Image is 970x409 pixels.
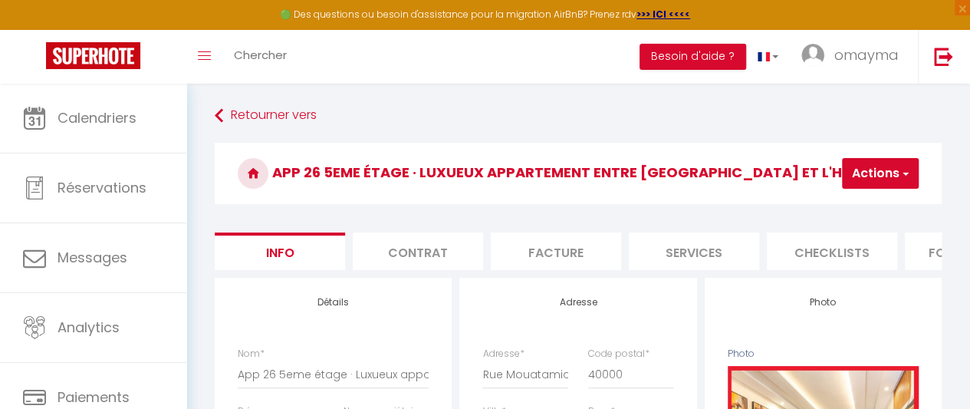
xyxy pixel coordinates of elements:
[934,47,953,66] img: logout
[46,42,140,69] img: Super Booking
[58,388,130,407] span: Paiements
[215,102,942,130] a: Retourner vers
[353,233,483,270] li: Contrat
[482,347,524,361] label: Adresse
[629,233,759,270] li: Services
[58,108,136,127] span: Calendriers
[58,178,146,197] span: Réservations
[801,44,824,67] img: ...
[215,143,942,204] h3: App 26 5eme étage · Luxueux appartement entre [GEOGRAPHIC_DATA] et l'Hivernage
[215,233,345,270] li: Info
[790,30,918,84] a: ... omayma
[728,297,919,308] h4: Photo
[58,318,120,337] span: Analytics
[491,233,621,270] li: Facture
[842,158,919,189] button: Actions
[834,45,899,64] span: omayma
[728,347,755,361] label: Photo
[58,248,127,267] span: Messages
[640,44,746,70] button: Besoin d'aide ?
[222,30,298,84] a: Chercher
[588,347,649,361] label: Code postal
[636,8,690,21] a: >>> ICI <<<<
[238,347,265,361] label: Nom
[238,297,429,308] h4: Détails
[482,297,673,308] h4: Adresse
[234,47,287,63] span: Chercher
[767,233,897,270] li: Checklists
